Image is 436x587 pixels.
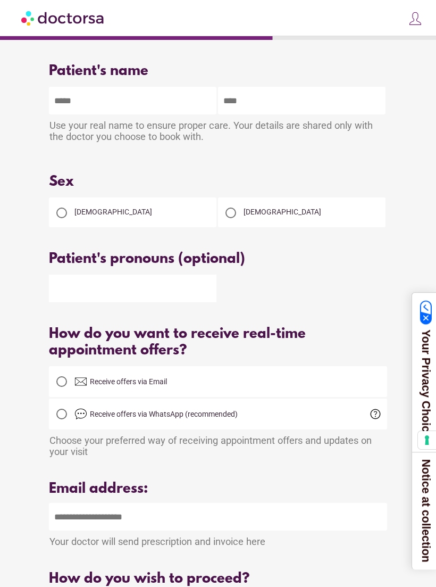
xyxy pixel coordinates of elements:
[49,326,387,359] div: How do you want to receive real-time appointment offers?
[49,251,387,268] div: Patient's pronouns (optional)
[49,114,387,150] div: Use your real name to ensure proper care. Your details are shared only with the doctor you choose...
[21,6,105,30] img: Doctorsa.com
[49,481,387,498] div: Email address:
[90,377,167,386] span: Receive offers via Email
[74,375,87,388] img: email
[49,531,387,547] div: Your doctor will send prescription and invoice here
[420,300,431,325] img: California Consumer Privacy Act (CCPA) Opt-Out Icon
[49,174,387,191] div: Sex
[90,410,238,418] span: Receive offers via WhatsApp (recommended)
[408,11,423,26] img: icons8-customer-100.png
[369,408,382,420] span: help
[74,408,87,420] img: chat
[418,431,436,449] button: Your consent preferences for tracking technologies
[49,429,387,457] div: Choose your preferred way of receiving appointment offers and updates on your visit
[49,63,387,80] div: Patient's name
[74,208,152,216] span: [DEMOGRAPHIC_DATA]
[244,208,321,216] span: [DEMOGRAPHIC_DATA]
